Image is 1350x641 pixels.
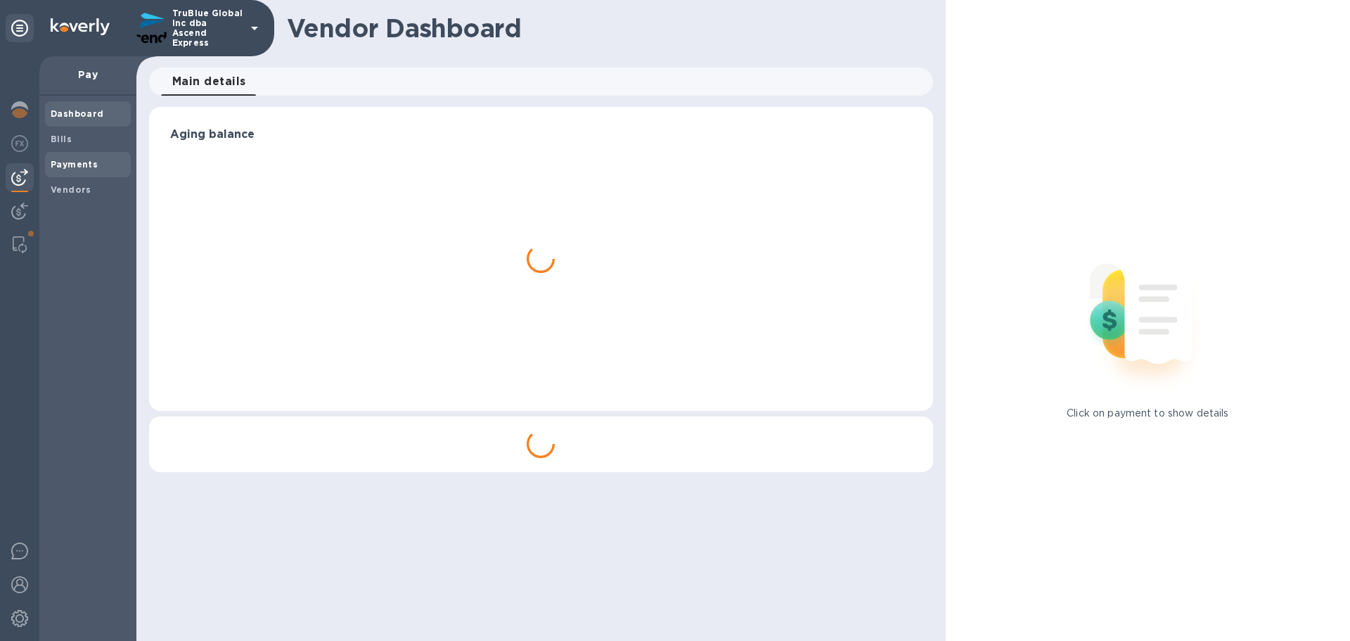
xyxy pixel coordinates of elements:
[51,184,91,195] b: Vendors
[6,14,34,42] div: Unpin categories
[287,13,923,43] h1: Vendor Dashboard
[51,159,98,170] b: Payments
[51,108,104,119] b: Dashboard
[172,72,246,91] span: Main details
[51,68,125,82] p: Pay
[11,135,28,152] img: Foreign exchange
[51,18,110,35] img: Logo
[170,128,912,141] h3: Aging balance
[51,134,72,144] b: Bills
[1067,406,1228,421] p: Click on payment to show details
[172,8,243,48] p: TruBlue Global Inc dba Ascend Express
